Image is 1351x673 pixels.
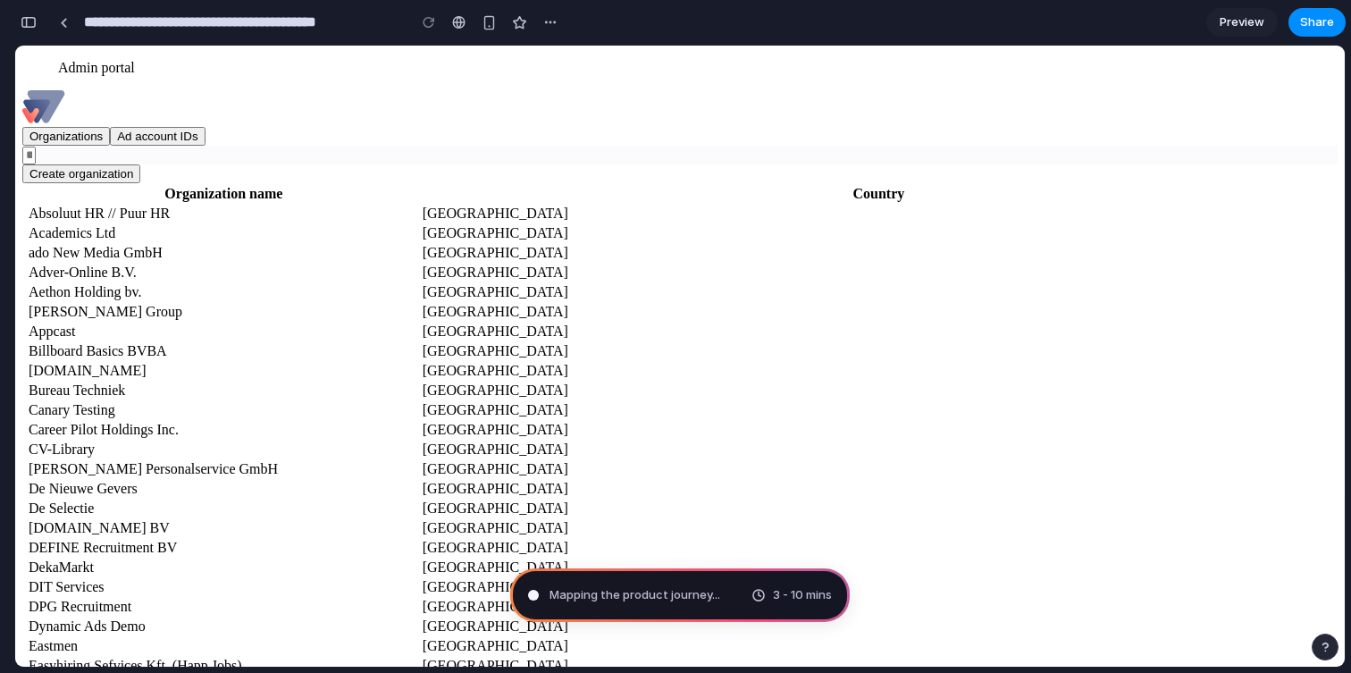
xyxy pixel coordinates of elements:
span: De Selectie [13,455,79,470]
span: Absoluut HR // Puur HR [13,160,155,175]
td: [GEOGRAPHIC_DATA] [407,159,1321,177]
span: Aethon Holding bv. [13,239,127,254]
td: [GEOGRAPHIC_DATA] [407,198,1321,216]
td: [GEOGRAPHIC_DATA] [407,572,1321,590]
span: Ad account IDs [102,84,182,97]
span: Organizations [14,84,88,97]
td: [GEOGRAPHIC_DATA] [407,218,1321,236]
span: [PERSON_NAME] Personalservice GmbH [13,416,263,431]
td: [GEOGRAPHIC_DATA] [407,434,1321,452]
span: Easyhiring Sefvices Kft. (Happ Jobs) [13,612,227,627]
span: Preview [1220,13,1264,31]
span: Adver-Online B.V. [13,219,122,234]
span: Organization name [149,140,267,156]
span: [PERSON_NAME] Group [13,258,167,273]
button: Share [1288,8,1346,37]
td: [GEOGRAPHIC_DATA] [407,257,1321,275]
span: Dynamic Ads Demo [13,573,130,588]
span: Bureau Techniek [13,337,110,352]
td: [GEOGRAPHIC_DATA] [407,474,1321,492]
td: [GEOGRAPHIC_DATA] [407,415,1321,433]
div: Admin portal [43,14,1322,30]
span: CV-Library [13,396,80,411]
span: Eastmen [13,593,63,608]
img: logo [7,45,50,78]
span: Canary Testing [13,357,100,372]
span: Mapping the product journey ... [550,586,720,604]
span: Share [1300,13,1334,31]
span: [DOMAIN_NAME] [13,317,131,332]
td: [GEOGRAPHIC_DATA] [407,356,1321,374]
span: Academics Ltd [13,180,100,195]
td: [GEOGRAPHIC_DATA] [407,611,1321,629]
td: [GEOGRAPHIC_DATA] [407,493,1321,511]
td: [GEOGRAPHIC_DATA] [407,297,1321,315]
td: [GEOGRAPHIC_DATA] [407,375,1321,393]
span: [DOMAIN_NAME] BV [13,475,155,490]
td: [GEOGRAPHIC_DATA] [407,179,1321,197]
span: Billboard Basics BVBA [13,298,152,313]
span: De Nieuwe Gevers [13,435,122,450]
td: [GEOGRAPHIC_DATA] [407,316,1321,334]
button: Create organization [7,119,125,138]
td: [GEOGRAPHIC_DATA] [407,533,1321,551]
td: [GEOGRAPHIC_DATA] [407,238,1321,256]
span: DEFINE Recruitment BV [13,494,162,509]
td: [GEOGRAPHIC_DATA] [407,454,1321,472]
span: Career Pilot Holdings Inc. [13,376,164,391]
td: [GEOGRAPHIC_DATA] [407,552,1321,570]
span: 3 - 10 mins [773,586,832,604]
span: DekaMarkt [13,514,79,529]
td: [GEOGRAPHIC_DATA] [407,592,1321,610]
td: [GEOGRAPHIC_DATA] [407,513,1321,531]
span: DIT Services [13,534,89,549]
td: [GEOGRAPHIC_DATA] [407,395,1321,413]
span: ado New Media GmbH [13,199,147,215]
td: [GEOGRAPHIC_DATA] [407,336,1321,354]
span: Create organization [14,122,118,135]
td: [GEOGRAPHIC_DATA] [407,277,1321,295]
span: Country [837,140,889,156]
span: Appcast [13,278,60,293]
span: DPG Recruitment [13,553,116,568]
a: Preview [1206,8,1278,37]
